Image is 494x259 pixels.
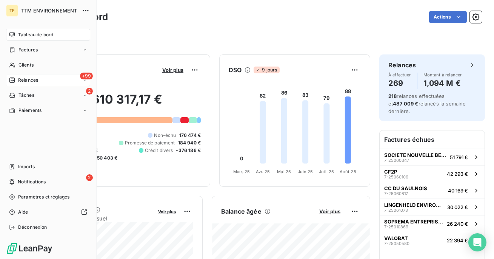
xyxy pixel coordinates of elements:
span: 9 jours [254,67,279,73]
span: 30 022 € [447,204,468,210]
span: Promesse de paiement [125,140,175,146]
tspan: Août 25 [340,169,356,174]
span: Voir plus [319,208,340,214]
a: Paiements [6,104,90,116]
button: Voir plus [317,208,343,215]
span: VALOBAT [384,235,408,241]
span: 184 940 € [178,140,201,146]
span: -50 403 € [95,155,117,161]
span: SOPREMA ENTREPRISES [384,219,444,225]
button: SOPREMA ENTREPRISES7-2501086926 240 € [380,215,485,232]
tspan: Avr. 25 [256,169,270,174]
span: Relances [18,77,38,84]
h4: 269 [388,77,411,89]
h2: 2 610 317,17 € [43,92,201,115]
tspan: Juil. 25 [319,169,334,174]
span: 7-25060347 [384,158,409,163]
span: 176 474 € [179,132,201,139]
span: CC DU SAULNOIS [384,185,427,191]
a: Paramètres et réglages [6,191,90,203]
span: 22 394 € [447,237,468,243]
h6: Factures échues [380,130,485,149]
img: Logo LeanPay [6,242,53,254]
button: Voir plus [156,208,178,215]
a: Imports [6,161,90,173]
button: VALOBAT7-2505058022 394 € [380,232,485,248]
h4: 1,094 M € [423,77,462,89]
span: Aide [18,209,28,216]
span: LINGENHELD ENVIRONNEMENT [GEOGRAPHIC_DATA] [384,202,444,208]
span: Tableau de bord [18,31,53,38]
span: 51 791 € [450,154,468,160]
a: Factures [6,44,90,56]
span: 487 009 € [393,101,418,107]
button: LINGENHELD ENVIRONNEMENT [GEOGRAPHIC_DATA]7-2506107330 022 € [380,199,485,215]
span: 7-25050580 [384,241,409,246]
span: TTM ENVIRONNEMENT [21,8,77,14]
a: 2Tâches [6,89,90,101]
span: 218 [388,93,397,99]
span: CF2P [384,169,397,175]
span: relances effectuées et relancés la semaine dernière. [388,93,466,114]
span: Chiffre d'affaires mensuel [43,214,153,222]
span: SOCIETE NOUVELLE BEHEM SNB [384,152,447,158]
span: Notifications [18,178,46,185]
span: Clients [18,62,34,68]
span: 7-25061073 [384,208,408,212]
a: Aide [6,206,90,218]
span: Factures [18,47,38,53]
tspan: Mars 25 [233,169,250,174]
button: CC DU SAULNOIS7-2506081740 169 € [380,182,485,199]
tspan: Mai 25 [277,169,291,174]
span: 7-25060106 [384,175,408,179]
span: 40 169 € [448,188,468,194]
span: Tâches [18,92,34,99]
tspan: Juin 25 [298,169,313,174]
span: Voir plus [158,209,176,214]
button: Voir plus [160,67,186,73]
span: +99 [80,73,93,79]
span: Déconnexion [18,224,47,231]
span: 2 [86,174,93,181]
span: 7-25060817 [384,191,408,196]
span: Crédit divers [145,147,173,154]
div: TE [6,5,18,17]
button: Actions [429,11,467,23]
span: 26 240 € [447,221,468,227]
span: Paramètres et réglages [18,194,69,200]
span: À effectuer [388,73,411,77]
button: CF2P7-2506010642 293 € [380,165,485,182]
span: Montant à relancer [423,73,462,77]
h6: Relances [388,60,416,70]
h6: DSO [229,65,242,74]
span: Voir plus [162,67,183,73]
span: Non-échu [154,132,176,139]
button: SOCIETE NOUVELLE BEHEM SNB7-2506034751 791 € [380,149,485,165]
a: Clients [6,59,90,71]
div: Open Intercom Messenger [468,233,486,251]
h6: Balance âgée [221,207,262,216]
span: -376 186 € [176,147,201,154]
span: Imports [18,163,35,170]
a: +99Relances [6,74,90,86]
span: 7-25010869 [384,225,408,229]
span: 42 293 € [447,171,468,177]
span: 2 [86,88,93,95]
span: Paiements [18,107,42,114]
a: Tableau de bord [6,29,90,41]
